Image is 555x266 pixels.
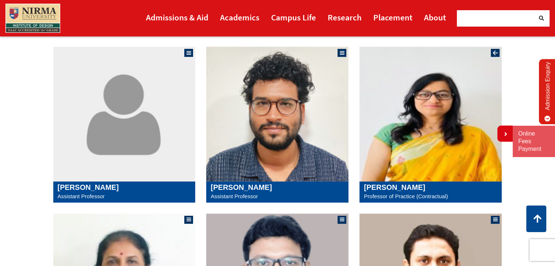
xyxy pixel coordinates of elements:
[364,183,497,201] a: [PERSON_NAME] Professor of Practice (Contractual)
[211,183,344,192] h5: [PERSON_NAME]
[359,47,502,181] img: Mona Gonsai
[364,192,497,201] p: Professor of Practice (Contractual)
[58,183,191,192] h5: [PERSON_NAME]
[364,183,497,192] h5: [PERSON_NAME]
[424,9,446,26] a: About
[211,183,344,201] a: [PERSON_NAME] Assistant Professor
[373,9,412,26] a: Placement
[58,192,191,201] p: Assistant Professor
[206,47,348,181] img: Kshitij Pachori
[58,183,191,201] a: [PERSON_NAME] Assistant Professor
[518,130,550,153] a: Online Fees Payment
[146,9,208,26] a: Admissions & Aid
[211,192,344,201] p: Assistant Professor
[220,9,259,26] a: Academics
[271,9,316,26] a: Campus Life
[53,47,196,181] img: Kishenkumar Patel
[328,9,362,26] a: Research
[5,4,60,33] img: main_logo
